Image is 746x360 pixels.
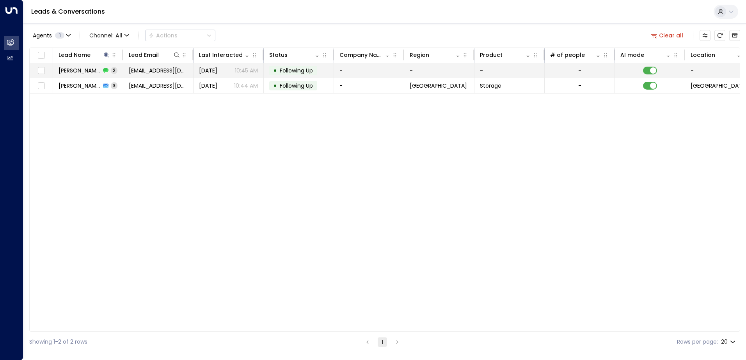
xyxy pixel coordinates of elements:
div: Status [269,50,288,60]
div: Status [269,50,321,60]
div: Showing 1-2 of 2 rows [29,338,87,346]
div: # of people [550,50,602,60]
div: Last Interacted [199,50,243,60]
button: Channel:All [86,30,132,41]
div: - [578,82,581,90]
div: Lead Name [59,50,110,60]
td: - [474,63,545,78]
span: 1 [55,32,64,39]
span: Storage [480,82,501,90]
p: 10:44 AM [234,82,258,90]
div: Button group with a nested menu [145,30,215,41]
td: - [334,78,404,93]
td: - [334,63,404,78]
div: - [578,67,581,74]
div: # of people [550,50,585,60]
span: Sep 09, 2025 [199,67,217,74]
div: Product [480,50,503,60]
span: Following Up [280,82,313,90]
button: page 1 [378,337,387,347]
nav: pagination navigation [362,337,402,347]
div: Region [410,50,462,60]
div: AI mode [620,50,672,60]
div: Location [691,50,742,60]
div: • [273,79,277,92]
td: - [404,63,474,78]
span: Toggle select all [36,51,46,60]
a: Leads & Conversations [31,7,105,16]
div: 20 [721,336,737,348]
span: Saras Saras [59,82,101,90]
div: Product [480,50,532,60]
span: 2 [111,67,117,74]
button: Agents1 [29,30,73,41]
span: Saras Saras [59,67,101,74]
div: Last Interacted [199,50,251,60]
div: Company Name [339,50,384,60]
button: Archived Leads [729,30,740,41]
span: Following Up [280,67,313,74]
button: Clear all [648,30,687,41]
div: Location [691,50,715,60]
button: Customize [700,30,710,41]
span: Toggle select row [36,66,46,76]
div: Actions [149,32,178,39]
span: Channel: [86,30,132,41]
span: sarasbsingh@gmail.com [129,82,188,90]
div: Lead Name [59,50,91,60]
span: All [115,32,123,39]
div: Lead Email [129,50,159,60]
span: sarasbsingh@gmail.com [129,67,188,74]
div: Lead Email [129,50,181,60]
label: Rows per page: [677,338,718,346]
div: • [273,64,277,77]
span: London [410,82,467,90]
div: Company Name [339,50,391,60]
p: 10:45 AM [235,67,258,74]
span: Agents [33,33,52,38]
span: Sep 07, 2025 [199,82,217,90]
div: Region [410,50,429,60]
span: Refresh [714,30,725,41]
span: Toggle select row [36,81,46,91]
button: Actions [145,30,215,41]
span: 3 [111,82,117,89]
div: AI mode [620,50,644,60]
